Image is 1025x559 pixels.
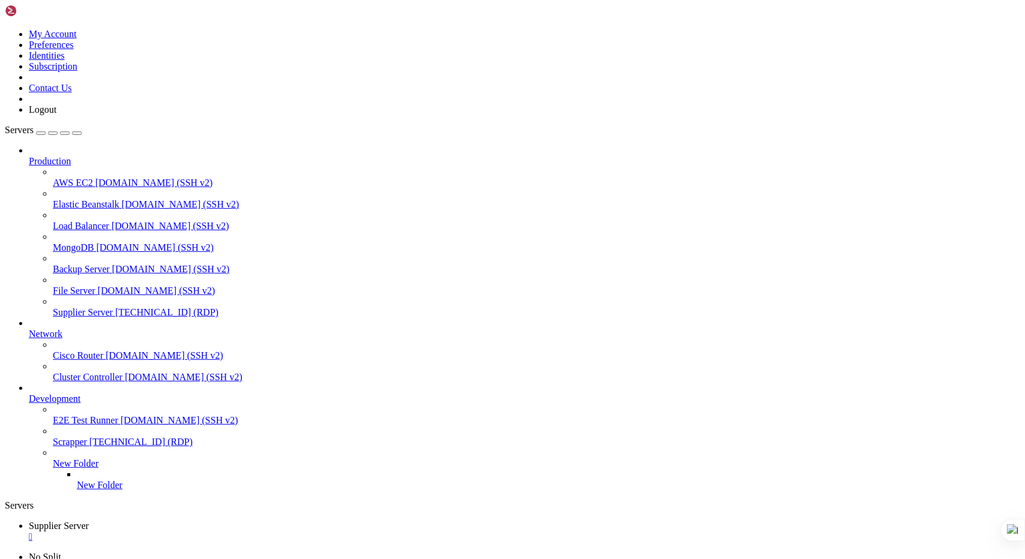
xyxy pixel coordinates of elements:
[53,188,1020,210] li: Elastic Beanstalk [DOMAIN_NAME] (SSH v2)
[53,350,103,360] span: Cisco Router
[53,232,1020,253] li: MongoDB [DOMAIN_NAME] (SSH v2)
[115,307,219,317] span: [TECHNICAL_ID] (RDP)
[29,531,1020,542] a: 
[112,221,229,231] span: [DOMAIN_NAME] (SSH v2)
[106,350,223,360] span: [DOMAIN_NAME] (SSH v2)
[53,415,118,425] span: E2E Test Runner
[53,296,1020,318] li: Supplier Server [TECHNICAL_ID] (RDP)
[53,372,122,382] span: Cluster Controller
[112,264,230,274] span: [DOMAIN_NAME] (SSH v2)
[53,415,1020,426] a: E2E Test Runner [DOMAIN_NAME] (SSH v2)
[121,415,238,425] span: [DOMAIN_NAME] (SSH v2)
[29,40,74,50] a: Preferences
[29,383,1020,491] li: Development
[53,307,1020,318] a: Supplier Server [TECHNICAL_ID] (RDP)
[77,480,122,490] span: New Folder
[53,437,1020,447] a: Scrapper [TECHNICAL_ID] (RDP)
[29,521,1020,542] a: Supplier Server
[53,264,110,274] span: Backup Server
[5,125,82,135] a: Servers
[53,199,119,209] span: Elastic Beanstalk
[29,145,1020,318] li: Production
[29,393,1020,404] a: Development
[5,500,1020,511] div: Servers
[96,242,214,253] span: [DOMAIN_NAME] (SSH v2)
[53,350,1020,361] a: Cisco Router [DOMAIN_NAME] (SSH v2)
[98,285,216,296] span: [DOMAIN_NAME] (SSH v2)
[53,307,113,317] span: Supplier Server
[95,178,213,188] span: [DOMAIN_NAME] (SSH v2)
[29,318,1020,383] li: Network
[53,447,1020,491] li: New Folder
[53,437,87,447] span: Scrapper
[125,372,243,382] span: [DOMAIN_NAME] (SSH v2)
[53,264,1020,275] a: Backup Server [DOMAIN_NAME] (SSH v2)
[53,339,1020,361] li: Cisco Router [DOMAIN_NAME] (SSH v2)
[29,29,77,39] a: My Account
[89,437,193,447] span: [TECHNICAL_ID] (RDP)
[29,104,56,115] a: Logout
[77,480,1020,491] a: New Folder
[53,285,95,296] span: File Server
[53,242,94,253] span: MongoDB
[53,372,1020,383] a: Cluster Controller [DOMAIN_NAME] (SSH v2)
[5,5,74,17] img: Shellngn
[53,178,93,188] span: AWS EC2
[53,178,1020,188] a: AWS EC2 [DOMAIN_NAME] (SSH v2)
[5,125,34,135] span: Servers
[29,329,62,339] span: Network
[53,275,1020,296] li: File Server [DOMAIN_NAME] (SSH v2)
[29,156,1020,167] a: Production
[53,199,1020,210] a: Elastic Beanstalk [DOMAIN_NAME] (SSH v2)
[29,393,80,404] span: Development
[53,426,1020,447] li: Scrapper [TECHNICAL_ID] (RDP)
[53,458,1020,469] a: New Folder
[53,361,1020,383] li: Cluster Controller [DOMAIN_NAME] (SSH v2)
[29,83,72,93] a: Contact Us
[53,210,1020,232] li: Load Balancer [DOMAIN_NAME] (SSH v2)
[29,521,89,531] span: Supplier Server
[53,404,1020,426] li: E2E Test Runner [DOMAIN_NAME] (SSH v2)
[53,167,1020,188] li: AWS EC2 [DOMAIN_NAME] (SSH v2)
[53,221,109,231] span: Load Balancer
[53,253,1020,275] li: Backup Server [DOMAIN_NAME] (SSH v2)
[53,221,1020,232] a: Load Balancer [DOMAIN_NAME] (SSH v2)
[122,199,240,209] span: [DOMAIN_NAME] (SSH v2)
[77,469,1020,491] li: New Folder
[53,458,98,468] span: New Folder
[29,61,77,71] a: Subscription
[53,242,1020,253] a: MongoDB [DOMAIN_NAME] (SSH v2)
[29,329,1020,339] a: Network
[29,50,65,61] a: Identities
[29,156,71,166] span: Production
[53,285,1020,296] a: File Server [DOMAIN_NAME] (SSH v2)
